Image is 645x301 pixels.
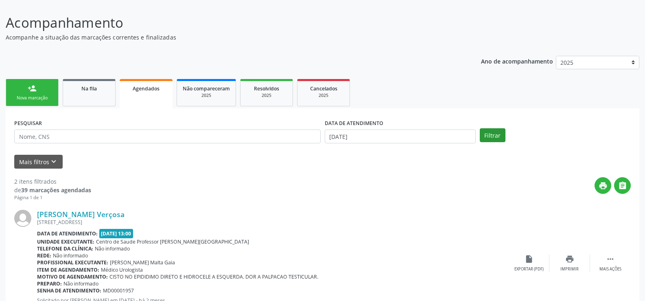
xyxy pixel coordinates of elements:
[254,85,279,92] span: Resolvidos
[96,238,249,245] span: Centro de Saude Professor [PERSON_NAME][GEOGRAPHIC_DATA]
[595,177,611,194] button: print
[103,287,134,294] span: MD00001957
[599,266,621,272] div: Mais ações
[14,117,42,130] label: PESQUISAR
[325,117,383,130] label: DATA DE ATENDIMENTO
[14,130,321,143] input: Nome, CNS
[14,177,91,186] div: 2 itens filtrados
[565,255,574,264] i: print
[599,181,608,190] i: print
[37,210,125,219] a: [PERSON_NAME] Verçosa
[183,85,230,92] span: Não compareceram
[514,266,544,272] div: Exportar (PDF)
[37,238,94,245] b: Unidade executante:
[37,266,99,273] b: Item de agendamento:
[49,157,58,166] i: keyboard_arrow_down
[37,245,93,252] b: Telefone da clínica:
[37,252,51,259] b: Rede:
[303,92,344,99] div: 2025
[606,255,615,264] i: 
[6,33,449,42] p: Acompanhe a situação das marcações correntes e finalizadas
[14,186,91,194] div: de
[618,181,627,190] i: 
[246,92,287,99] div: 2025
[325,130,476,143] input: Selecione um intervalo
[310,85,337,92] span: Cancelados
[481,56,553,66] p: Ano de acompanhamento
[37,230,98,237] b: Data de atendimento:
[53,252,88,259] span: Não informado
[14,194,91,201] div: Página 1 de 1
[12,95,52,101] div: Nova marcação
[14,210,31,227] img: img
[110,259,175,266] span: [PERSON_NAME] Malta Gaia
[37,280,62,287] b: Preparo:
[183,92,230,99] div: 2025
[614,177,631,194] button: 
[37,273,108,280] b: Motivo de agendamento:
[14,155,63,169] button: Mais filtroskeyboard_arrow_down
[6,13,449,33] p: Acompanhamento
[525,255,533,264] i: insert_drive_file
[37,219,509,226] div: [STREET_ADDRESS]
[21,186,91,194] strong: 39 marcações agendadas
[28,84,37,93] div: person_add
[101,266,143,273] span: Médico Urologista
[81,85,97,92] span: Na fila
[37,287,101,294] b: Senha de atendimento:
[109,273,318,280] span: CISTO NO EPIDIDIMO DIRETO E HIDROCELE A ESQUERDA. DOR A PALPACAO TESTICULAR.
[37,259,108,266] b: Profissional executante:
[133,85,160,92] span: Agendados
[63,280,98,287] span: Não informado
[95,245,130,252] span: Não informado
[560,266,579,272] div: Imprimir
[99,229,133,238] span: [DATE] 13:00
[480,128,505,142] button: Filtrar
